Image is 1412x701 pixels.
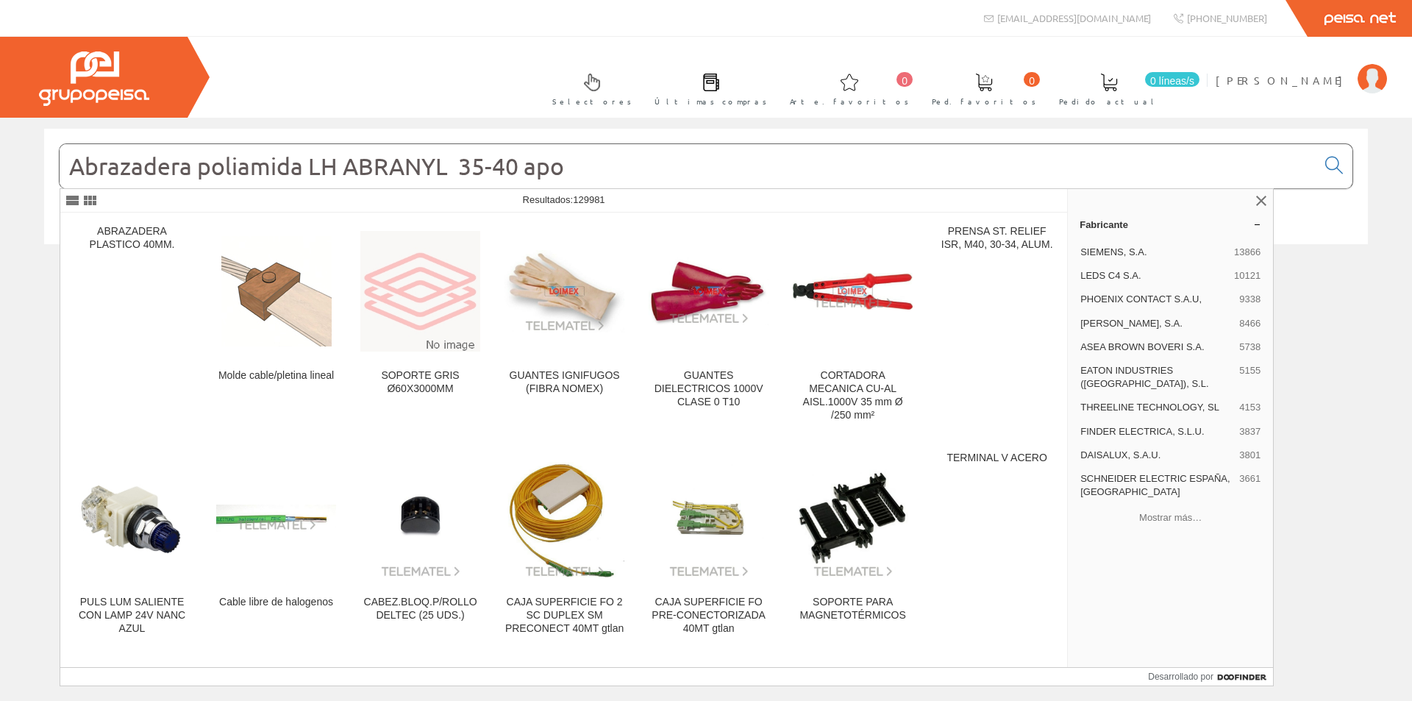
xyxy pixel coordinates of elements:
[504,369,624,396] div: GUANTES IGNIFUGOS (FIBRA NOMEX)
[216,505,336,531] img: Cable libre de halogenos
[932,96,1036,107] font: Ped. favoritos
[649,369,769,409] div: GUANTES DIELECTRICOS 1000V CLASE 0 T10
[1150,75,1194,87] font: 0 líneas/s
[637,213,780,439] a: GUANTES DIELECTRICOS 1000V CLASE 0 T10 GUANTES DIELECTRICOS 1000V CLASE 0 T10
[1080,401,1233,414] span: THREELINE TECHNOLOGY, SL
[1080,317,1233,330] span: [PERSON_NAME], S.A.
[781,213,924,439] a: CORTADORA MECANICA CU-AL AISL.1000V 35 mm Ø /250 mm² CORTADORA MECANICA CU-AL AISL.1000V 35 mm Ø ...
[349,440,492,652] a: CABEZ.BLOQ.P/ROLLO DELTEC (25 UDS.) CABEZ.BLOQ.P/ROLLO DELTEC (25 UDS.)
[1239,341,1261,354] span: 5738
[360,458,480,578] img: CABEZ.BLOQ.P/ROLLO DELTEC (25 UDS.)
[1080,293,1233,306] span: PHOENIX CONTACT S.A.U,
[937,225,1057,252] div: PRENSA ST. RELIEF ISR, M40, 30-34, ALUM.
[1080,341,1233,354] span: ASEA BROWN BOVERI S.A.
[793,369,913,422] div: CORTADORA MECANICA CU-AL AISL.1000V 35 mm Ø /250 mm²
[1187,12,1267,24] font: [PHONE_NUMBER]
[1080,364,1233,391] span: EATON INDUSTRIES ([GEOGRAPHIC_DATA]), S.L.
[1068,213,1273,236] a: Fabricante
[216,596,336,609] div: Cable libre de halogenos
[216,369,336,382] div: Molde cable/pletina lineal
[781,440,924,652] a: SOPORTE PARA MAGNETOTÉRMICOS SOPORTE PARA MAGNETOTÉRMICOS
[793,596,913,622] div: SOPORTE PARA MAGNETOTÉRMICOS
[937,452,1057,465] div: TERMINAL V ACERO
[360,596,480,622] div: CABEZ.BLOQ.P/ROLLO DELTEC (25 UDS.)
[902,75,908,87] font: 0
[1234,269,1261,282] span: 10121
[649,458,769,578] img: CAJA SUPERFICIE FO PRE-CONECTORIZADA 40MT gtlan
[493,213,636,439] a: GUANTES IGNIFUGOS (FIBRA NOMEX) GUANTES IGNIFUGOS (FIBRA NOMEX)
[655,96,767,107] font: Últimas compras
[493,440,636,652] a: CAJA SUPERFICIE FO 2 SC DUPLEX SM PRECONECT 40MT gtlan CAJA SUPERFICIE FO 2 SC DUPLEX SM PRECONEC...
[204,440,348,652] a: Cable libre de halogenos Cable libre de halogenos
[1239,317,1261,330] span: 8466
[649,596,769,636] div: CAJA SUPERFICIE FO PRE-CONECTORIZADA 40MT gtlan
[793,273,913,309] img: CORTADORA MECANICA CU-AL AISL.1000V 35 mm Ø /250 mm²
[552,96,632,107] font: Selectores
[504,250,624,332] img: GUANTES IGNIFUGOS (FIBRA NOMEX)
[72,225,192,252] div: ABRAZADERA PLASTICO 40MM.
[60,144,1316,188] input: Buscar...
[349,213,492,439] a: SOPORTE GRIS Ø60X3000MM SOPORTE GRIS Ø60X3000MM
[573,194,605,205] span: 129981
[504,596,624,636] div: CAJA SUPERFICIE FO 2 SC DUPLEX SM PRECONECT 40MT gtlan
[1239,425,1261,438] span: 3837
[1059,96,1159,107] font: Pedido actual
[60,213,204,439] a: ABRAZADERA PLASTICO 40MM.
[1080,425,1233,438] span: FINDER ELECTRICA, S.L.U.
[925,440,1069,652] a: TERMINAL V ACERO
[1080,449,1233,462] span: DAISALUX, S.A.U.
[790,96,909,107] font: Arte. favoritos
[523,194,605,205] span: Resultados:
[1029,75,1035,87] font: 0
[360,231,480,351] img: SOPORTE GRIS Ø60X3000MM
[1148,668,1273,686] a: Desarrollado por
[504,458,624,578] img: CAJA SUPERFICIE FO 2 SC DUPLEX SM PRECONECT 40MT gtlan
[1148,672,1213,682] font: Desarrollado por
[1216,61,1387,75] a: [PERSON_NAME]
[1239,293,1261,306] span: 9338
[640,61,774,115] a: Últimas compras
[1239,401,1261,414] span: 4153
[1239,449,1261,462] span: 3801
[1074,505,1267,530] button: Mostrar más…
[60,440,204,652] a: PULS LUM SALIENTE CON LAMP 24V NANC AZUL PULS LUM SALIENTE CON LAMP 24V NANC AZUL
[72,458,192,578] img: PULS LUM SALIENTE CON LAMP 24V NANC AZUL
[649,257,769,325] img: GUANTES DIELECTRICOS 1000V CLASE 0 T10
[221,236,332,346] img: Molde cable/pletina lineal
[1216,74,1350,87] font: [PERSON_NAME]
[1080,246,1228,259] span: SIEMENS, S.A.
[72,596,192,636] div: PULS LUM SALIENTE CON LAMP 24V NANC AZUL
[204,213,348,439] a: Molde cable/pletina lineal Molde cable/pletina lineal
[1239,472,1261,499] span: 3661
[39,51,149,106] img: Grupo Peisa
[997,12,1151,24] font: [EMAIL_ADDRESS][DOMAIN_NAME]
[1080,472,1233,499] span: SCHNEIDER ELECTRIC ESPAÑA, [GEOGRAPHIC_DATA]
[1239,364,1261,391] span: 5155
[1080,269,1228,282] span: LEDS C4 S.A.
[925,213,1069,439] a: PRENSA ST. RELIEF ISR, M40, 30-34, ALUM.
[1234,246,1261,259] span: 13866
[360,369,480,396] div: SOPORTE GRIS Ø60X3000MM
[538,61,639,115] a: Selectores
[637,440,780,652] a: CAJA SUPERFICIE FO PRE-CONECTORIZADA 40MT gtlan CAJA SUPERFICIE FO PRE-CONECTORIZADA 40MT gtlan
[793,458,913,578] img: SOPORTE PARA MAGNETOTÉRMICOS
